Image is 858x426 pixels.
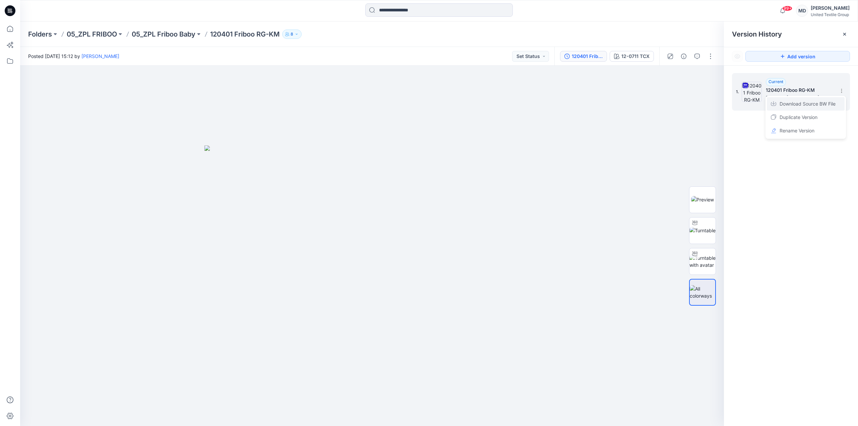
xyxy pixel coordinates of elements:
[736,89,739,95] span: 1.
[81,53,119,59] a: [PERSON_NAME]
[691,196,714,203] img: Preview
[811,4,850,12] div: [PERSON_NAME]
[690,285,715,299] img: All colorways
[732,30,782,38] span: Version History
[621,53,650,60] div: 12-0711 TCX
[689,227,716,234] img: Turntable
[745,51,850,62] button: Add version
[67,29,117,39] a: 05_ZPL FRIBOO
[132,29,195,39] a: 05_ZPL Friboo Baby
[282,29,302,39] button: 8
[610,51,654,62] button: 12-0711 TCX
[780,100,836,108] span: Download Source BW File
[811,12,850,17] div: United Textile Group
[678,51,689,62] button: Details
[769,79,783,84] span: Current
[766,86,833,94] h5: 120401 Friboo RG-KM
[560,51,607,62] button: 120401 Friboo RG-KM
[782,6,792,11] span: 99+
[210,29,280,39] p: 120401 Friboo RG-KM
[28,53,119,60] span: Posted [DATE] 15:12 by
[291,31,293,38] p: 8
[780,113,817,121] span: Duplicate Version
[689,254,716,268] img: Turntable with avatar
[572,53,603,60] div: 120401 Friboo RG-KM
[780,127,814,135] span: Rename Version
[28,29,52,39] a: Folders
[842,32,847,37] button: Close
[766,94,833,101] span: Posted by: Kristina Mekseniene
[796,5,808,17] div: MD
[732,51,743,62] button: Show Hidden Versions
[742,82,762,102] img: 120401 Friboo RG-KM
